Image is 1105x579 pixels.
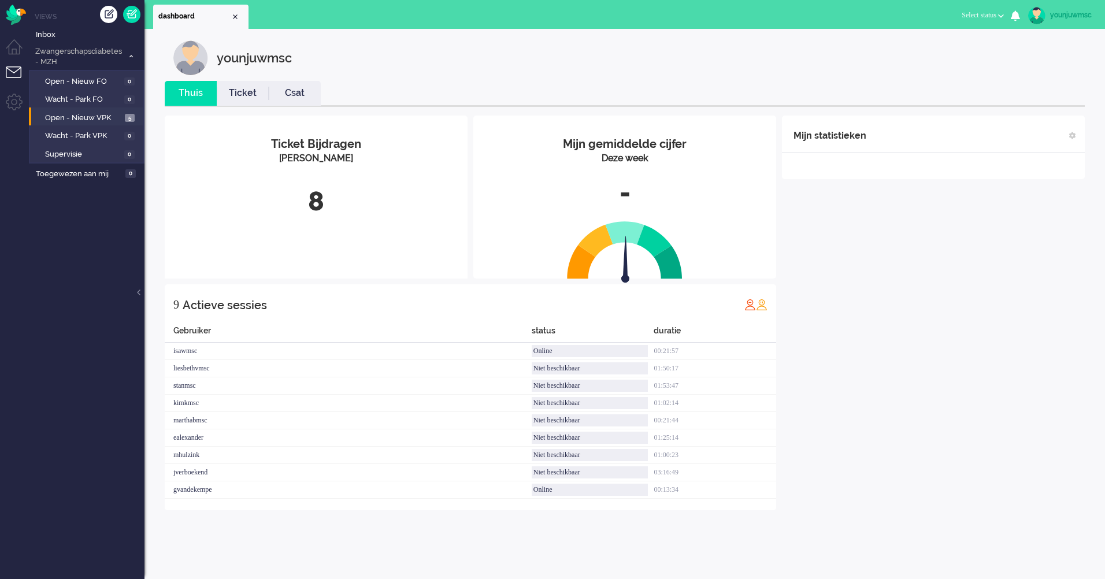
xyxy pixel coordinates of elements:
span: Select status [962,11,996,19]
span: Inbox [36,29,144,40]
a: younjuwmsc [1026,7,1093,24]
a: Open - Nieuw VPK 5 [34,111,143,124]
li: Csat [269,81,321,106]
img: profile_orange.svg [756,299,767,310]
span: 0 [124,132,135,140]
div: jverboekend [165,464,532,481]
span: dashboard [158,12,231,21]
div: Deze week [482,152,767,165]
li: Admin menu [6,94,32,120]
div: Niet beschikbaar [532,380,648,392]
img: avatar [1028,7,1045,24]
div: Niet beschikbaar [532,414,648,426]
div: Actieve sessies [183,294,267,317]
span: Wacht - Park FO [45,94,121,105]
a: Open - Nieuw FO 0 [34,75,143,87]
li: Ticket [217,81,269,106]
li: Dashboard [153,5,249,29]
div: 01:50:17 [654,360,776,377]
a: Inbox [34,28,144,40]
a: Csat [269,87,321,100]
div: 03:16:49 [654,464,776,481]
span: 0 [124,95,135,104]
img: profile_red.svg [744,299,756,310]
div: 00:21:44 [654,412,776,429]
button: Select status [955,7,1011,24]
span: Wacht - Park VPK [45,131,121,142]
span: Open - Nieuw VPK [45,113,122,124]
li: Select status [955,3,1011,29]
div: 00:13:34 [654,481,776,499]
li: Dashboard menu [6,39,32,65]
div: 01:02:14 [654,395,776,412]
div: younjuwmsc [217,40,292,75]
div: Niet beschikbaar [532,397,648,409]
div: Mijn gemiddelde cijfer [482,136,767,153]
a: Thuis [165,87,217,100]
img: customer.svg [173,40,208,75]
li: Views [35,12,144,21]
div: 9 [173,293,179,316]
span: 0 [125,169,136,178]
div: kimkmsc [165,395,532,412]
div: Online [532,345,648,357]
li: Thuis [165,81,217,106]
div: gvandekempe [165,481,532,499]
img: semi_circle.svg [567,221,683,279]
span: 0 [124,150,135,159]
div: 01:25:14 [654,429,776,447]
a: Supervisie 0 [34,147,143,160]
span: 5 [125,114,135,123]
span: Open - Nieuw FO [45,76,121,87]
a: Toegewezen aan mij 0 [34,167,144,180]
div: marthabmsc [165,412,532,429]
div: 01:00:23 [654,447,776,464]
div: Close tab [231,12,240,21]
div: Gebruiker [165,325,532,343]
span: 0 [124,77,135,86]
a: Wacht - Park FO 0 [34,92,143,105]
div: 8 [173,183,459,221]
div: stanmsc [165,377,532,395]
div: Niet beschikbaar [532,466,648,478]
div: Niet beschikbaar [532,362,648,374]
img: arrow.svg [600,236,650,285]
div: younjuwmsc [1050,9,1093,21]
div: status [532,325,654,343]
span: Toegewezen aan mij [36,169,122,180]
div: ealexander [165,429,532,447]
a: Omnidesk [6,8,26,16]
div: mhulzink [165,447,532,464]
div: Online [532,484,648,496]
div: Creëer ticket [100,6,117,23]
div: 00:21:57 [654,343,776,360]
div: 01:53:47 [654,377,776,395]
img: flow_omnibird.svg [6,5,26,25]
div: Mijn statistieken [793,124,866,147]
div: Ticket Bijdragen [173,136,459,153]
a: Ticket [217,87,269,100]
div: Niet beschikbaar [532,432,648,444]
div: liesbethvmsc [165,360,532,377]
a: Quick Ticket [123,6,140,23]
span: Supervisie [45,149,121,160]
div: isawmsc [165,343,532,360]
span: Zwangerschapsdiabetes - MZH [34,46,123,68]
div: Niet beschikbaar [532,449,648,461]
li: Tickets menu [6,66,32,92]
a: Wacht - Park VPK 0 [34,129,143,142]
div: duratie [654,325,776,343]
div: [PERSON_NAME] [173,152,459,165]
div: - [482,174,767,212]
